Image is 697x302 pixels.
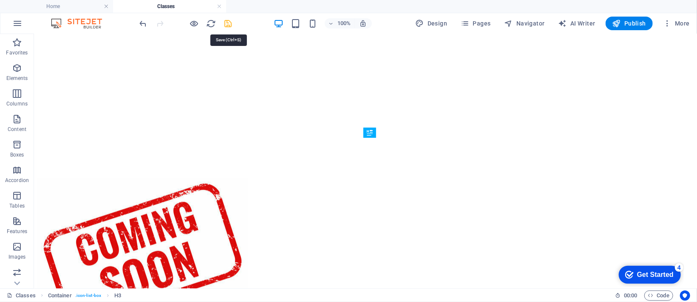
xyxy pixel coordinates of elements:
[114,291,121,301] span: Click to select. Double-click to edit
[606,17,653,30] button: Publish
[615,291,637,301] h6: Session time
[139,19,148,28] i: Undo: Delete elements (Ctrl+Z)
[206,18,216,28] button: reload
[360,20,367,27] i: On resize automatically adjust zoom level to fit chosen device.
[612,19,646,28] span: Publish
[624,291,637,301] span: 00 00
[660,17,693,30] button: More
[630,292,631,299] span: :
[6,100,28,107] p: Columns
[325,18,355,28] button: 100%
[8,126,26,133] p: Content
[48,291,122,301] nav: breadcrumb
[48,291,72,301] span: Click to select. Double-click to edit
[10,151,24,158] p: Boxes
[412,17,451,30] div: Design (Ctrl+Alt+Y)
[644,291,673,301] button: Code
[9,202,25,209] p: Tables
[555,17,599,30] button: AI Writer
[5,177,29,184] p: Accordion
[558,19,595,28] span: AI Writer
[6,4,68,22] div: Get Started 4 items remaining, 20% complete
[8,254,26,260] p: Images
[504,19,545,28] span: Navigator
[113,2,226,11] h4: Classes
[6,49,28,56] p: Favorites
[24,9,61,17] div: Get Started
[680,291,690,301] button: Usercentrics
[7,291,36,301] a: Click to cancel selection. Double-click to open Pages
[663,19,690,28] span: More
[7,228,27,235] p: Features
[207,19,216,28] i: Reload page
[75,291,101,301] span: . icon-list-box
[62,2,71,10] div: 4
[6,75,28,82] p: Elements
[461,19,490,28] span: Pages
[457,17,494,30] button: Pages
[648,291,669,301] span: Code
[501,17,548,30] button: Navigator
[49,18,113,28] img: Editor Logo
[416,19,448,28] span: Design
[189,18,199,28] button: Click here to leave preview mode and continue editing
[138,18,148,28] button: undo
[337,18,351,28] h6: 100%
[412,17,451,30] button: Design
[223,18,233,28] button: save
